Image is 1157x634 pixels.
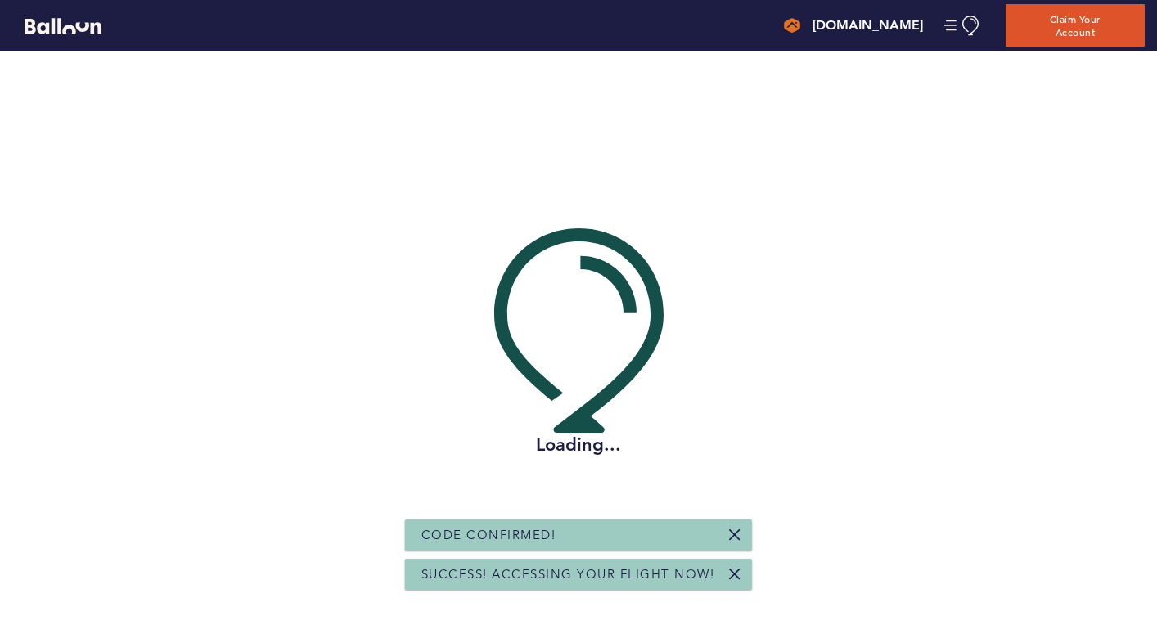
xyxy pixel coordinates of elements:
[944,16,981,36] button: Manage Account
[25,18,101,34] svg: Balloon
[405,559,752,590] div: Success! Accessing your flight now!
[1006,4,1145,47] button: Claim Your Account
[12,16,101,34] a: Balloon
[813,16,923,35] h4: [DOMAIN_NAME]
[494,433,664,457] h2: Loading...
[405,519,752,551] div: Code Confirmed!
